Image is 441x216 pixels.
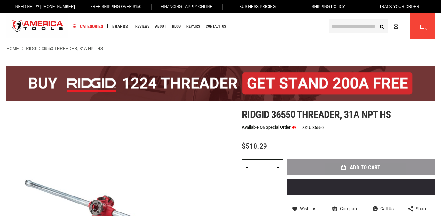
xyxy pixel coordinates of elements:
[206,24,226,28] span: Contact Us
[6,46,19,52] a: Home
[186,24,200,28] span: Repairs
[172,24,181,28] span: Blog
[300,206,318,211] span: Wish List
[6,14,68,38] img: America Tools
[312,125,324,130] div: 36550
[311,4,345,9] span: Shipping Policy
[109,22,131,31] a: Brands
[184,22,203,31] a: Repairs
[112,24,128,28] span: Brands
[203,22,229,31] a: Contact Us
[242,142,267,151] span: $510.29
[6,14,68,38] a: store logo
[152,22,169,31] a: About
[169,22,184,31] a: Blog
[332,206,358,212] a: Compare
[26,46,103,51] strong: RIDGID 36550 THREADER, 31A NPT HS
[242,125,296,130] p: Available on Special Order
[6,66,435,101] img: BOGO: Buy the RIDGID® 1224 Threader (26092), get the 92467 200A Stand FREE!
[380,206,394,211] span: Call Us
[416,13,428,39] a: 0
[302,125,312,130] strong: SKU
[376,20,388,32] button: Search
[73,24,103,28] span: Categories
[135,24,149,28] span: Reviews
[416,206,427,211] span: Share
[292,206,318,212] a: Wish List
[340,206,358,211] span: Compare
[425,27,427,31] span: 0
[132,22,152,31] a: Reviews
[70,22,106,31] a: Categories
[373,206,394,212] a: Call Us
[155,24,166,28] span: About
[242,108,390,121] span: Ridgid 36550 threader, 31a npt hs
